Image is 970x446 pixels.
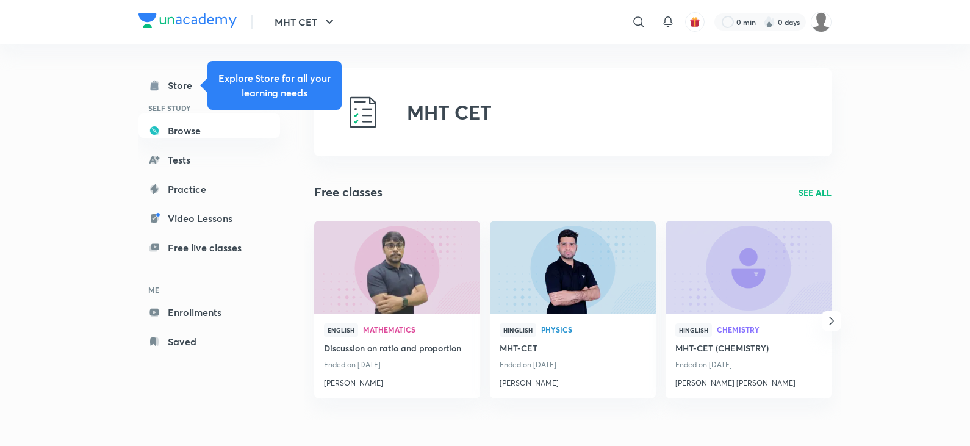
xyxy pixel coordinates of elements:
h5: Explore Store for all your learning needs [217,71,332,100]
a: Practice [138,177,280,201]
a: [PERSON_NAME] [500,373,646,389]
a: Free live classes [138,236,280,260]
div: Store [168,78,199,93]
p: Ended on [DATE] [500,357,646,373]
p: Ended on [DATE] [675,357,822,373]
img: new-thumbnail [488,220,657,314]
a: new-thumbnail [314,221,480,314]
img: new-thumbnail [664,220,833,314]
a: Store [138,73,280,98]
a: Tests [138,148,280,172]
a: Saved [138,329,280,354]
span: Mathematics [363,326,470,333]
button: avatar [685,12,705,32]
a: Browse [138,118,280,143]
p: Ended on [DATE] [324,357,470,373]
a: Video Lessons [138,206,280,231]
span: Physics [541,326,646,333]
a: Enrollments [138,300,280,325]
a: [PERSON_NAME] [324,373,470,389]
span: Chemistry [717,326,822,333]
button: MHT CET [267,10,344,34]
a: new-thumbnail [666,221,832,314]
a: [PERSON_NAME] [PERSON_NAME] [675,373,822,389]
h2: Free classes [314,183,383,201]
img: MHT CET [343,93,383,132]
a: Company Logo [138,13,237,31]
img: Company Logo [138,13,237,28]
a: MHT-CET (CHEMISTRY) [675,342,822,357]
a: Discussion on ratio and proportion [324,342,470,357]
h2: MHT CET [407,101,492,124]
a: new-thumbnail [490,221,656,314]
a: Physics [541,326,646,334]
span: Hinglish [500,323,536,337]
img: streak [763,16,775,28]
span: English [324,323,358,337]
a: MHT-CET [500,342,646,357]
h6: ME [138,279,280,300]
a: SEE ALL [799,186,832,199]
img: avatar [689,16,700,27]
span: Hinglish [675,323,712,337]
a: Mathematics [363,326,470,334]
a: Chemistry [717,326,822,334]
img: new-thumbnail [312,220,481,314]
h6: SELF STUDY [138,98,280,118]
img: Vivek Patil [811,12,832,32]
